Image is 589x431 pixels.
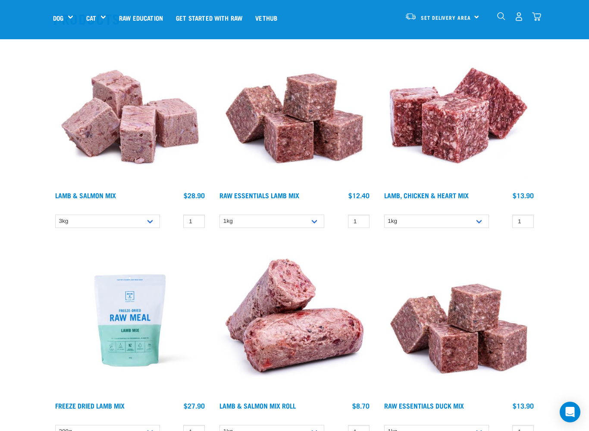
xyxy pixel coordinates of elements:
img: home-icon-1@2x.png [497,12,505,20]
a: Lamb & Salmon Mix [55,193,116,197]
div: $28.90 [184,191,205,199]
div: Open Intercom Messenger [560,402,580,422]
a: Cat [86,13,96,23]
a: Dog [53,13,63,23]
div: $27.90 [184,402,205,409]
a: Raw Essentials Duck Mix [384,403,464,407]
img: 1261 Lamb Salmon Roll 01 [217,244,371,397]
img: van-moving.png [405,12,417,20]
img: user.png [514,12,523,21]
img: 1029 Lamb Salmon Mix 01 [53,33,207,187]
div: $12.40 [348,191,370,199]
img: RE Product Shoot 2023 Nov8677 [53,244,207,397]
div: $13.90 [513,402,534,409]
input: 1 [183,215,205,228]
div: $8.70 [352,402,370,409]
img: home-icon@2x.png [532,12,541,21]
img: 1124 Lamb Chicken Heart Mix 01 [382,33,536,187]
input: 1 [512,215,534,228]
img: ?1041 RE Lamb Mix 01 [382,244,536,397]
span: Set Delivery Area [421,16,471,19]
input: 1 [348,215,370,228]
div: $13.90 [513,191,534,199]
a: Lamb & Salmon Mix Roll [219,403,296,407]
img: ?1041 RE Lamb Mix 01 [217,33,371,187]
a: Raw Education [113,0,169,35]
a: Raw Essentials Lamb Mix [219,193,299,197]
a: Get started with Raw [169,0,249,35]
a: Freeze Dried Lamb Mix [55,403,125,407]
a: Lamb, Chicken & Heart Mix [384,193,469,197]
a: Vethub [249,0,284,35]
